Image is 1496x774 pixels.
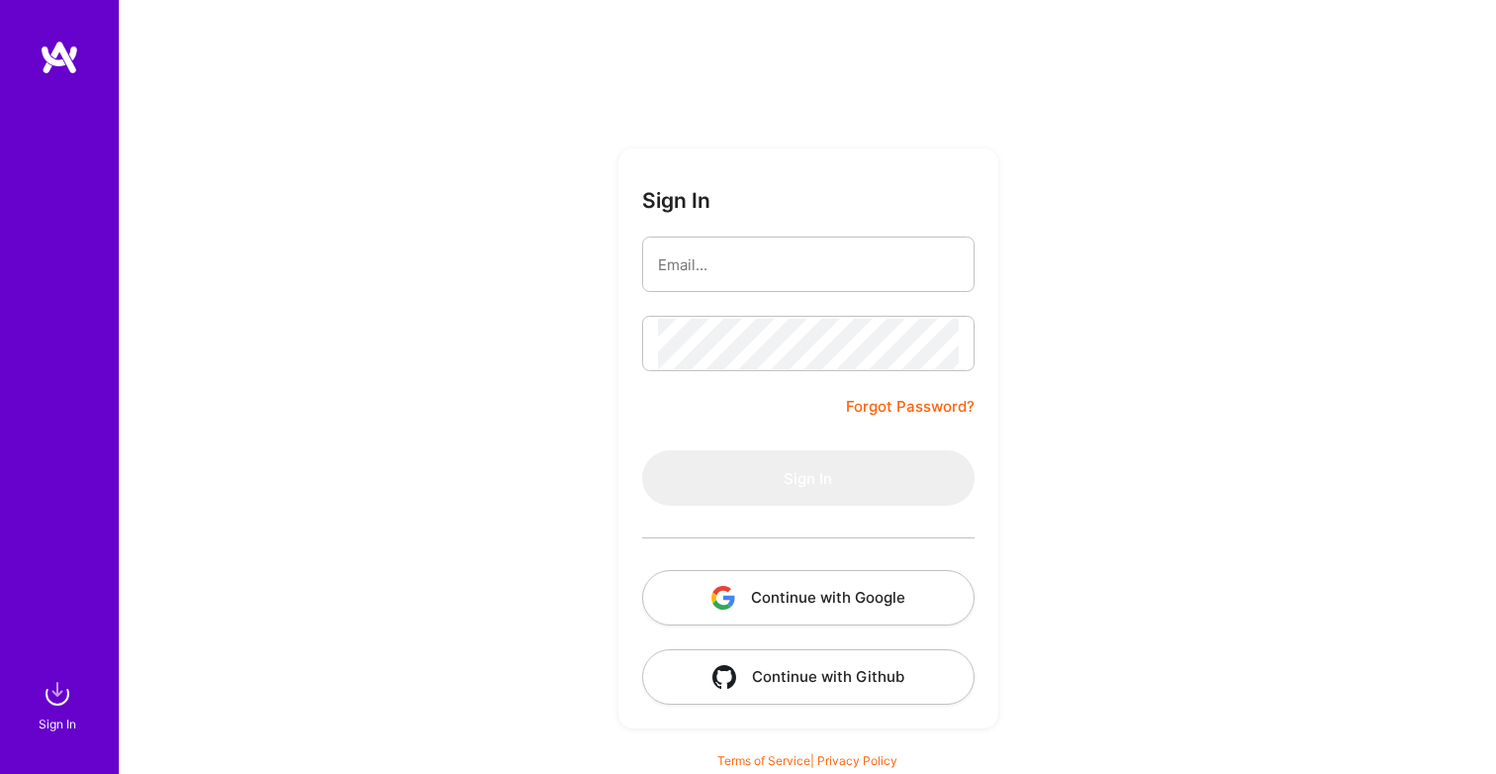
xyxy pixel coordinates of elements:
img: logo [40,40,79,75]
img: icon [712,665,736,689]
a: Forgot Password? [846,395,975,419]
a: sign inSign In [42,674,77,734]
div: Sign In [39,714,76,734]
span: | [717,753,897,768]
input: Email... [658,240,959,290]
img: sign in [38,674,77,714]
h3: Sign In [642,188,710,213]
button: Sign In [642,450,975,506]
img: icon [711,586,735,610]
div: © 2025 ATeams Inc., All rights reserved. [119,715,1496,764]
a: Terms of Service [717,753,810,768]
a: Privacy Policy [817,753,897,768]
button: Continue with Google [642,570,975,626]
button: Continue with Github [642,649,975,705]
